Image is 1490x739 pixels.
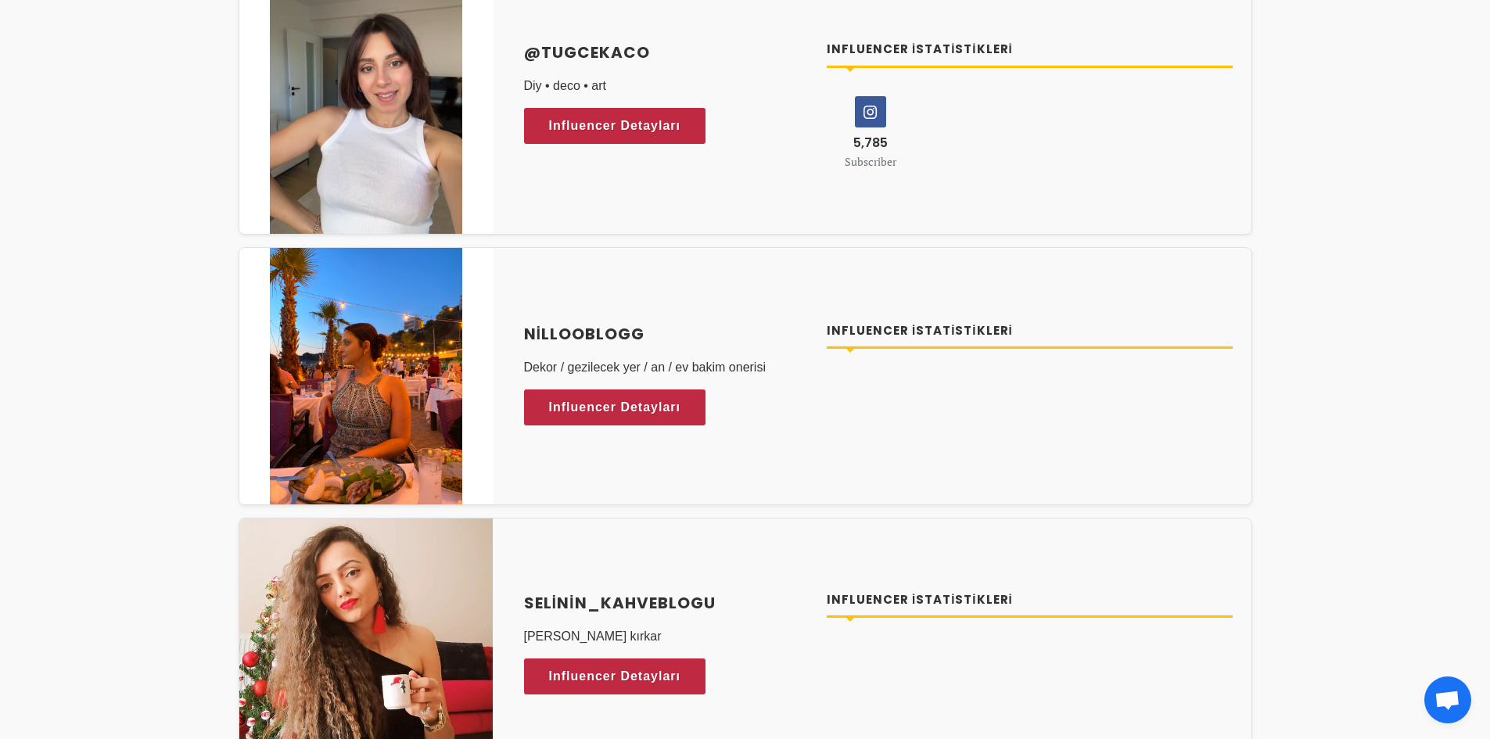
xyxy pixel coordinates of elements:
h4: Influencer İstatistikleri [827,41,1233,59]
h4: Influencer İstatistikleri [827,322,1233,340]
span: 5,785 [853,134,888,152]
a: Influencer Detayları [524,658,706,694]
span: Influencer Detayları [549,665,681,688]
p: Dekor / gezilecek yer / an / ev bakim onerisi [524,358,809,377]
a: Selinin_kahveblogu [524,591,809,615]
span: Influencer Detayları [549,396,681,419]
span: Influencer Detayları [549,114,681,138]
a: Influencer Detayları [524,108,706,144]
a: nillooblogg [524,322,809,346]
small: Subscriber [845,154,896,169]
a: Open chat [1424,676,1471,723]
p: [PERSON_NAME] kırkar [524,627,809,646]
p: Diy • deco • art [524,77,809,95]
a: @tugcekaco [524,41,809,64]
h4: Influencer İstatistikleri [827,591,1233,609]
a: Influencer Detayları [524,389,706,425]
